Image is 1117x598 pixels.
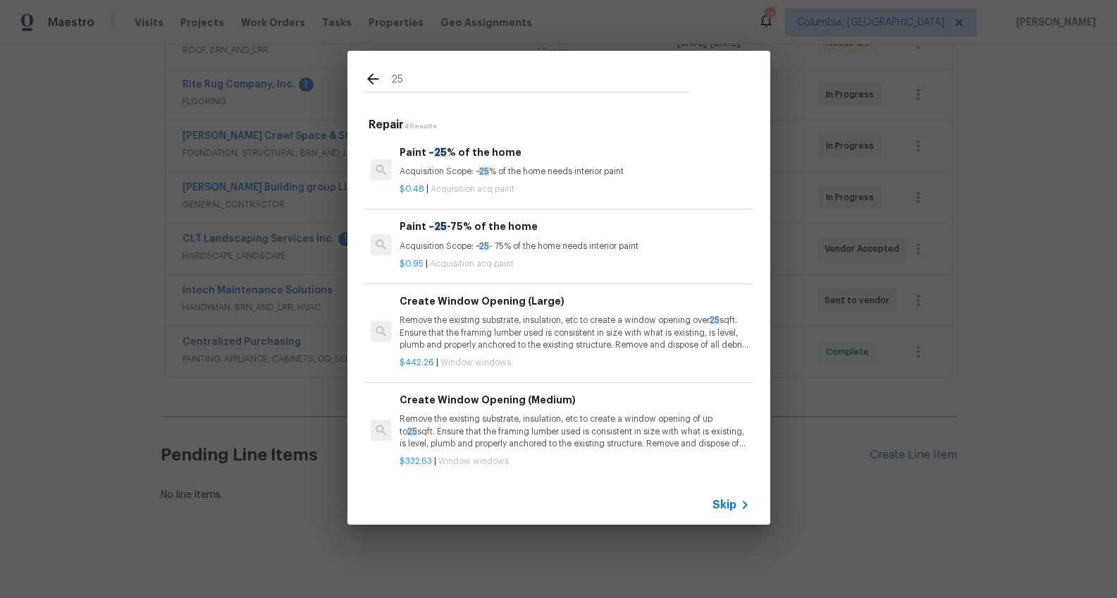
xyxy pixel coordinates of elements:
h5: Repair [369,118,753,133]
p: | [400,456,749,468]
span: $442.26 [400,358,434,367]
span: Acquisition acq paint [430,260,514,268]
span: Skip [712,498,736,512]
span: 4 Results [404,123,437,130]
p: Acquisition Scope: ~ % of the home needs interior paint [400,166,749,178]
h6: Paint ~ % of the home [400,145,749,160]
h6: Create Window Opening (Large) [400,293,749,309]
span: Acquisition acq paint [431,185,514,193]
h6: Create Window Opening (Medium) [400,392,749,408]
span: 25 [710,316,720,324]
input: Search issues or repairs [391,71,690,92]
span: Window windows [440,358,511,367]
p: Remove the existing substrate, insulation, etc to create a window opening of up to sqft. Ensure t... [400,413,749,449]
span: 25 [434,147,447,157]
span: $0.95 [400,260,424,268]
span: 25 [479,167,489,176]
span: $0.48 [400,185,424,193]
p: | [400,258,749,270]
p: | [400,357,749,369]
span: Window windows [438,457,509,465]
p: Acquisition Scope: ~ - 75% of the home needs interior paint [400,240,749,252]
span: 25 [434,221,447,231]
span: 25 [407,427,417,436]
p: | [400,183,749,195]
span: 25 [479,242,489,250]
h6: Paint ~ -75% of the home [400,219,749,234]
span: $332.63 [400,457,432,465]
p: Remove the existing substrate, insulation, etc to create a window opening over sqft. Ensure that ... [400,315,749,350]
